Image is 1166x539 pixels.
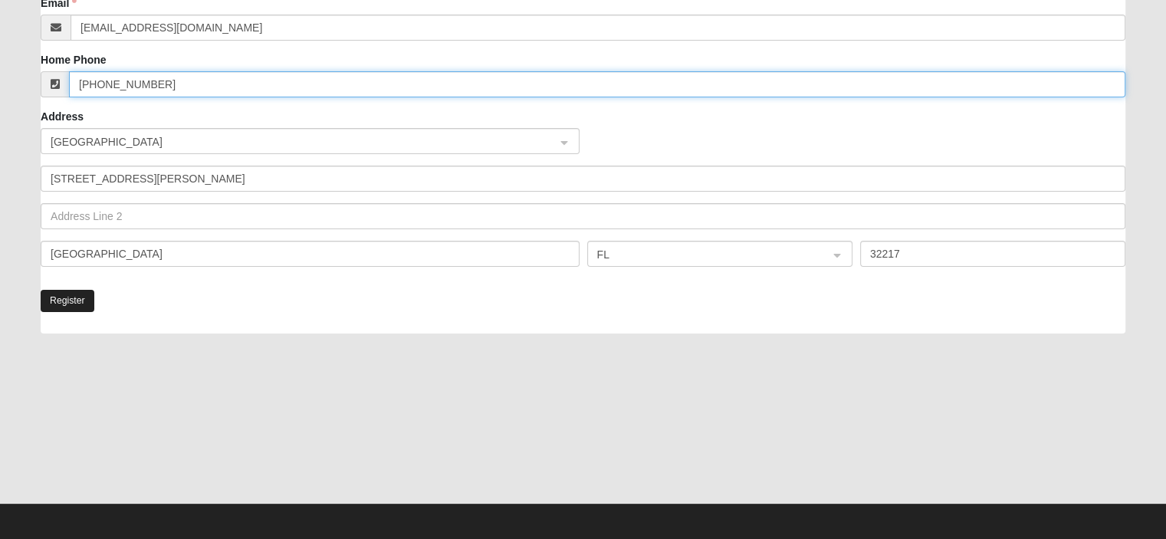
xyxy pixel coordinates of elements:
label: Address [41,109,84,124]
input: Address Line 1 [41,166,1125,192]
span: United States [51,133,541,150]
button: Register [41,290,94,312]
span: FL [597,246,815,263]
input: Zip [860,241,1125,267]
input: City [41,241,579,267]
input: Address Line 2 [41,203,1125,229]
label: Home Phone [41,52,107,67]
